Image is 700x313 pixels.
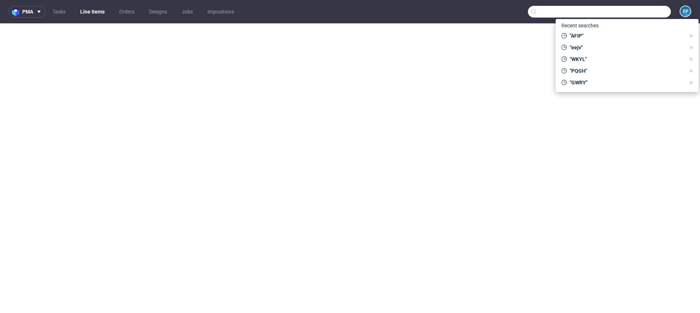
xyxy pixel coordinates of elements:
span: "PQGH" [567,67,685,75]
span: "GWRY" [567,79,685,86]
a: Designs [145,6,171,18]
a: Line Items [76,6,109,18]
span: "eejv" [567,44,685,51]
img: logo [12,8,22,16]
a: Tasks [48,6,70,18]
a: Orders [115,6,139,18]
span: Recent searches [559,20,602,31]
span: "AFIP" [567,32,685,39]
button: pma [9,6,45,18]
span: "WKYL" [567,56,685,63]
figcaption: EP [680,6,691,16]
a: Impositions [203,6,238,18]
span: pma [22,9,33,14]
a: Jobs [177,6,197,18]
